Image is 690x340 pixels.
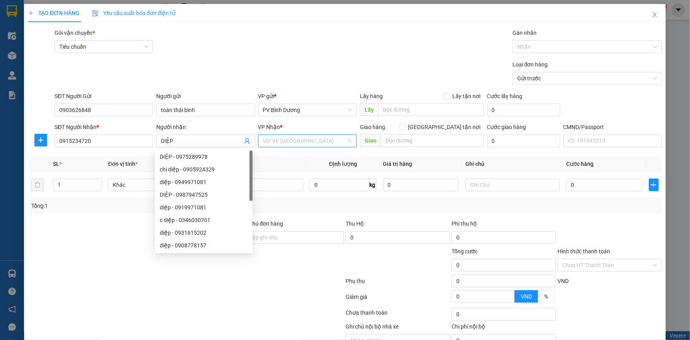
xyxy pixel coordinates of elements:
[160,228,248,237] div: diệp - 0931615202
[53,161,59,167] span: SL
[31,201,267,210] div: Tổng: 1
[261,241,349,250] div: PV Đắk Song
[108,161,138,167] span: Đơn vị tính
[160,178,248,186] div: diệp - 0949971081
[452,322,556,334] div: Chi phí nội bộ
[93,179,101,185] span: Increase Value
[155,163,253,176] div: chị diệp - 0905924329
[505,296,514,302] span: Decrease Value
[258,92,357,101] div: VP gửi
[256,150,354,163] div: PV An Sương
[378,103,484,116] input: Dọc đường
[346,322,450,334] div: Ghi chú nội bộ nhà xe
[360,93,383,99] span: Lấy hàng
[31,179,44,191] button: delete
[652,11,658,18] span: close
[360,134,381,147] span: Giao
[160,203,248,212] div: diệp - 0919971081
[95,186,100,190] span: down
[93,185,101,191] span: Decrease Value
[261,178,349,186] div: PV [PERSON_NAME]
[256,201,354,214] div: PV Cư Jút
[28,10,79,16] span: TẠO ĐƠN HÀNG
[563,123,662,131] div: CMND/Passport
[345,277,451,291] div: Phụ thu
[360,124,385,130] span: Giao hàng
[261,203,349,212] div: PV Cư Jút
[155,188,253,201] div: DIỆP - 0987947525
[113,179,198,191] span: Khác
[487,135,560,147] input: Cước giao hàng
[155,239,253,252] div: diệp - 0908778157
[508,291,512,296] span: up
[256,176,354,188] div: PV Mang Yang
[346,220,364,227] span: Thu Hộ
[369,179,377,191] span: kg
[383,161,412,167] span: Giá trị hàng
[381,134,484,147] input: Dọc đường
[487,104,560,116] input: Cước lấy hàng
[462,156,563,172] th: Ghi chú
[261,165,349,174] div: VP 214
[649,179,659,191] button: plus
[92,10,98,17] img: icon
[487,93,523,99] label: Cước lấy hàng
[160,152,248,161] div: DIỆP - 0975289978
[261,216,349,224] div: PV [PERSON_NAME]
[35,137,47,143] span: plus
[156,92,255,101] div: Người gửi
[256,163,354,176] div: VP 214
[517,72,657,84] span: Gửi trước
[155,214,253,226] div: c diệp - 0346030701
[59,41,148,53] span: Tiêu chuẩn
[95,180,100,185] span: up
[256,188,354,201] div: PV Đức Xuyên
[160,241,248,250] div: diệp - 0908778157
[155,201,253,214] div: diệp - 0919971081
[256,226,354,239] div: PV Krông Nô
[263,104,352,116] span: PV Bình Dương
[566,161,594,167] span: Cước hàng
[644,4,666,26] button: Close
[544,293,548,300] span: %
[256,239,354,252] div: PV Đắk Song
[155,150,253,163] div: DIỆP - 0975289978
[558,278,569,284] span: VND
[360,103,378,116] span: Lấy
[160,216,248,224] div: c diệp - 0346030701
[521,293,532,300] span: VND
[450,92,484,101] span: Lấy tận nơi
[261,228,349,237] div: PV Krông Nô
[160,165,248,174] div: chị diệp - 0905924329
[34,134,47,146] button: plus
[261,152,349,161] div: PV An Sương
[92,10,176,16] span: Yêu cầu xuất hóa đơn điện tử
[649,182,658,188] span: plus
[155,176,253,188] div: diệp - 0949971081
[261,190,349,199] div: PV [PERSON_NAME]
[465,179,560,191] input: Ghi Chú
[512,61,548,68] label: Loại đơn hàng
[155,226,253,239] div: diệp - 0931615202
[558,248,610,255] label: Hình thức thanh toán
[28,10,34,16] span: plus
[55,123,153,131] div: SĐT Người Nhận
[383,179,459,191] input: 0
[512,30,537,36] label: Gán nhãn
[160,190,248,199] div: DIỆP - 0987947525
[487,124,526,130] label: Cước giao hàng
[256,214,354,226] div: PV Nam Đong
[244,138,250,144] span: user-add
[345,293,451,306] div: Giảm giá
[258,124,280,130] span: VP Nhận
[452,219,556,231] div: Phí thu hộ
[55,92,153,101] div: SĐT Người Gửi
[156,123,255,131] div: Người nhận
[452,248,478,255] span: Tổng cước
[345,308,451,322] div: Chưa thanh toán
[405,123,484,131] span: [GEOGRAPHIC_DATA] tận nơi
[55,30,95,36] span: Gói vận chuyển
[505,291,514,296] span: Increase Value
[508,297,512,302] span: down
